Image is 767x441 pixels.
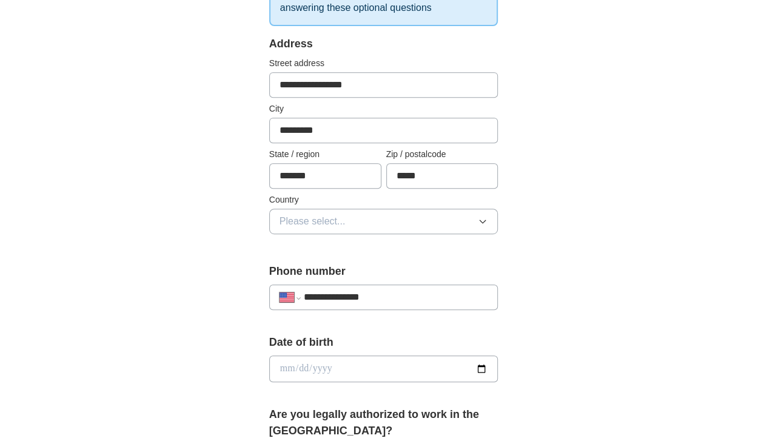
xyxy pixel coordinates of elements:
label: City [269,103,498,115]
button: Please select... [269,209,498,234]
label: State / region [269,148,381,161]
label: Country [269,194,498,206]
span: Please select... [280,214,346,229]
label: Street address [269,57,498,70]
label: Phone number [269,263,498,280]
label: Date of birth [269,334,498,351]
label: Zip / postalcode [386,148,498,161]
label: Are you legally authorized to work in the [GEOGRAPHIC_DATA]? [269,406,498,439]
div: Address [269,36,498,52]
